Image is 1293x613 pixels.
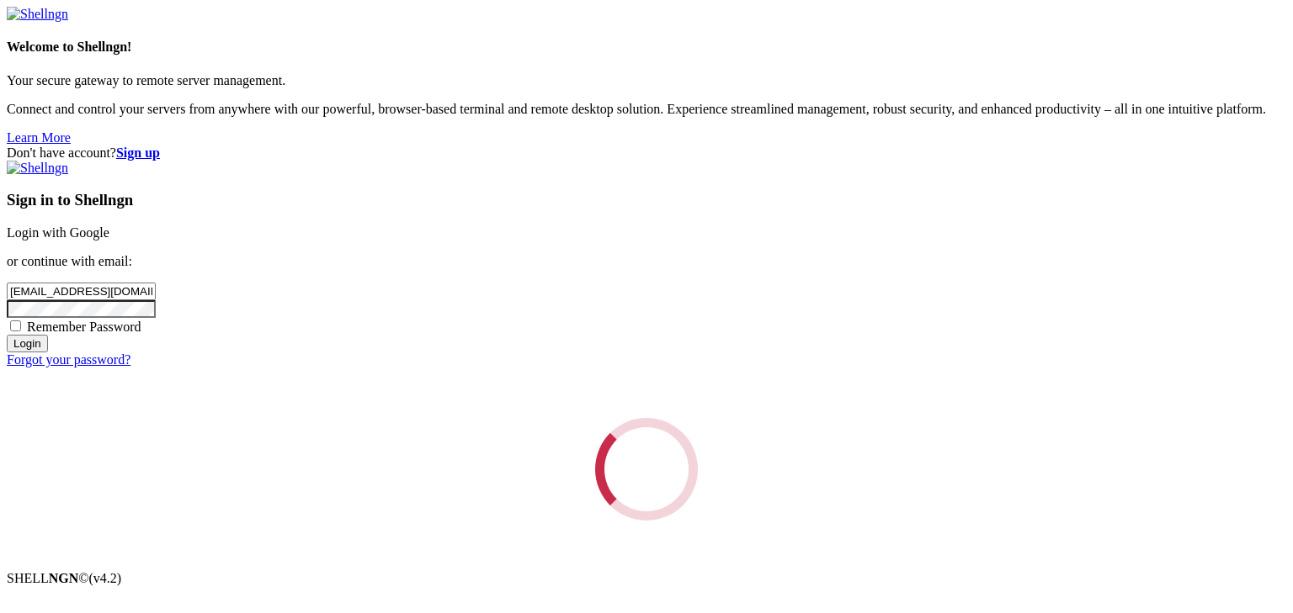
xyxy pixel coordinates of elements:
input: Remember Password [10,320,21,331]
div: Loading... [575,398,718,541]
h4: Welcome to Shellngn! [7,40,1286,55]
p: Connect and control your servers from anywhere with our powerful, browser-based terminal and remo... [7,102,1286,117]
b: NGN [49,571,79,585]
p: or continue with email: [7,254,1286,269]
input: Login [7,335,48,352]
a: Login with Google [7,225,109,240]
input: Email address [7,283,156,300]
a: Learn More [7,130,71,145]
span: 4.2.0 [89,571,122,585]
span: Remember Password [27,320,141,334]
p: Your secure gateway to remote server management. [7,73,1286,88]
span: SHELL © [7,571,121,585]
a: Sign up [116,145,160,160]
a: Forgot your password? [7,352,130,367]
h3: Sign in to Shellngn [7,191,1286,209]
img: Shellngn [7,161,68,176]
img: Shellngn [7,7,68,22]
div: Don't have account? [7,145,1286,161]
